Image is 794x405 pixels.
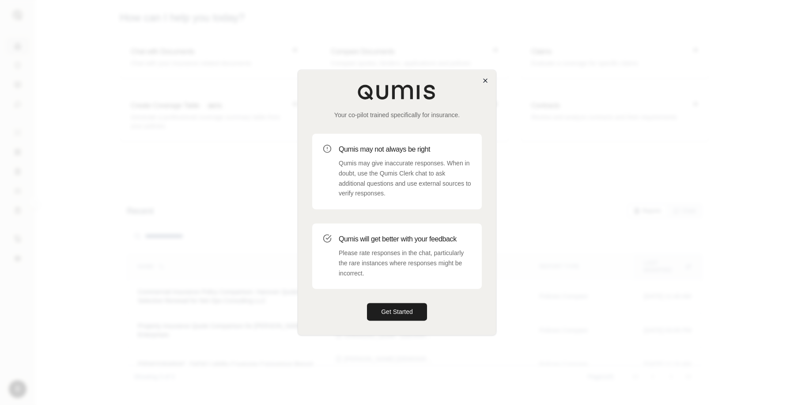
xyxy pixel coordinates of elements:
[339,248,471,278] p: Please rate responses in the chat, particularly the rare instances where responses might be incor...
[339,144,471,155] h3: Qumis may not always be right
[312,111,482,119] p: Your co-pilot trained specifically for insurance.
[339,158,471,199] p: Qumis may give inaccurate responses. When in doubt, use the Qumis Clerk chat to ask additional qu...
[339,234,471,245] h3: Qumis will get better with your feedback
[367,303,427,321] button: Get Started
[357,84,437,100] img: Qumis Logo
